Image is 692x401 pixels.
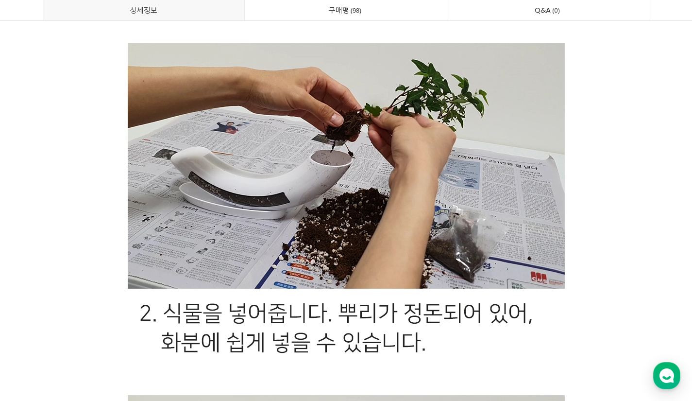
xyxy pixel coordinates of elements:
a: 홈 [3,308,64,332]
span: 대화 [89,323,101,331]
span: 설정 [150,323,162,331]
span: 98 [349,5,363,16]
a: 설정 [125,308,186,332]
span: 홈 [31,323,36,331]
span: 0 [551,5,561,16]
a: 대화 [64,308,125,332]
